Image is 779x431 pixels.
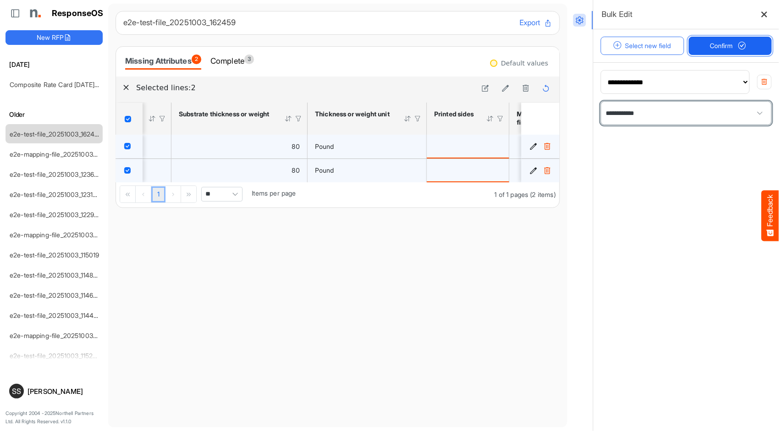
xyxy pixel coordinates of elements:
a: e2e-test-file_20251003_114427 [10,311,101,319]
div: Complete [210,55,254,67]
td: 80 is template cell Column Header httpsnorthellcomontologiesmapping-rulesmaterialhasmaterialthick... [171,158,308,182]
button: Export [519,17,552,29]
h6: Selected lines: 2 [136,82,472,94]
td: Pound is template cell Column Header httpsnorthellcomontologiesmapping-rulesmaterialhasmaterialth... [308,158,427,182]
span: 3 [244,55,254,64]
span: Pound [315,142,334,150]
div: Substrate thickness or weight [179,110,272,118]
span: (2 items) [530,191,556,198]
div: Filter Icon [414,115,422,123]
div: Go to first page [120,186,136,202]
td: checkbox [116,158,143,182]
td: is template cell Column Header httpsnorthellcomontologiesmapping-rulesmanufacturinghassubstratefi... [509,135,596,158]
div: Go to previous page [136,186,151,202]
a: e2e-test-file_20251003_122949 [10,211,102,218]
div: Thickness or weight unit [315,110,392,118]
a: e2e-test-file_20251003_123146 [10,191,101,198]
h1: ResponseOS [52,9,104,18]
img: Northell [25,4,44,22]
span: 2 [192,55,201,64]
button: Select new field [601,37,684,55]
td: checkbox [116,135,143,158]
div: Go to next page [166,186,181,202]
span: Pagerdropdown [201,187,243,202]
a: Composite Rate Card [DATE] Historic Data Matches [10,81,160,88]
a: e2e-test-file_20251003_114842 [10,271,101,279]
button: Confirm [689,37,772,55]
span: 1 of 1 pages [494,191,528,198]
a: e2e-mapping-file_20251003_124057 [10,150,116,158]
span: 80 [292,142,300,150]
div: Filter Icon [294,115,303,123]
th: Header checkbox [116,103,143,135]
div: Material finish [517,110,561,126]
span: Confirm [710,41,750,51]
td: Pound is template cell Column Header httpsnorthellcomontologiesmapping-rulesmaterialhasmaterialth... [308,135,427,158]
button: Feedback [762,190,779,241]
div: Filter Icon [158,115,166,123]
button: New RFP [6,30,103,45]
div: Default values [501,60,548,66]
td: de230109-246a-43ab-a1c0-c8094e7d2fdf is template cell Column Header [521,158,561,182]
button: Edit [529,142,538,151]
h6: e2e-test-file_20251003_162459 [123,19,512,27]
button: Delete [543,142,552,151]
a: e2e-test-file_20251003_114625 [10,291,101,299]
h6: [DATE] [6,60,103,70]
td: is template cell Column Header httpsnorthellcomontologiesmapping-rulesmanufacturinghasprintedsides [427,135,509,158]
td: 80 is template cell Column Header httpsnorthellcomontologiesmapping-rulesmaterialhasmaterialthick... [171,135,308,158]
a: e2e-test-file_20251003_123640 [10,170,103,178]
div: [PERSON_NAME] [28,388,99,395]
span: 80 [292,166,300,174]
h6: Bulk Edit [602,8,632,21]
div: Printed sides [434,110,474,118]
span: Pound [315,166,334,174]
td: is template cell Column Header httpsnorthellcomontologiesmapping-rulesmanufacturinghassubstratefi... [509,158,596,182]
div: Filter Icon [496,115,504,123]
td: 629e9e0c-f171-4968-8eca-11b3e4633a18 is template cell Column Header [521,135,561,158]
h6: Older [6,109,103,120]
button: Delete [543,166,552,175]
a: Page 1 of 1 Pages [151,186,166,203]
a: e2e-mapping-file_20251003_105358 [10,332,116,339]
button: Edit [529,166,538,175]
span: SS [12,387,21,395]
a: e2e-test-file_20251003_115019 [10,251,99,259]
div: Go to last page [181,186,196,202]
td: is template cell Column Header httpsnorthellcomontologiesmapping-rulesmanufacturinghasprintedsides [427,158,509,182]
a: e2e-test-file_20251003_162459 [10,130,102,138]
div: Pager Container [116,182,559,207]
div: Missing Attributes [125,55,201,67]
p: Copyright 2004 - 2025 Northell Partners Ltd. All Rights Reserved. v 1.1.0 [6,409,103,426]
a: e2e-mapping-file_20251003_115256 [10,231,115,239]
span: Items per page [252,189,296,197]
